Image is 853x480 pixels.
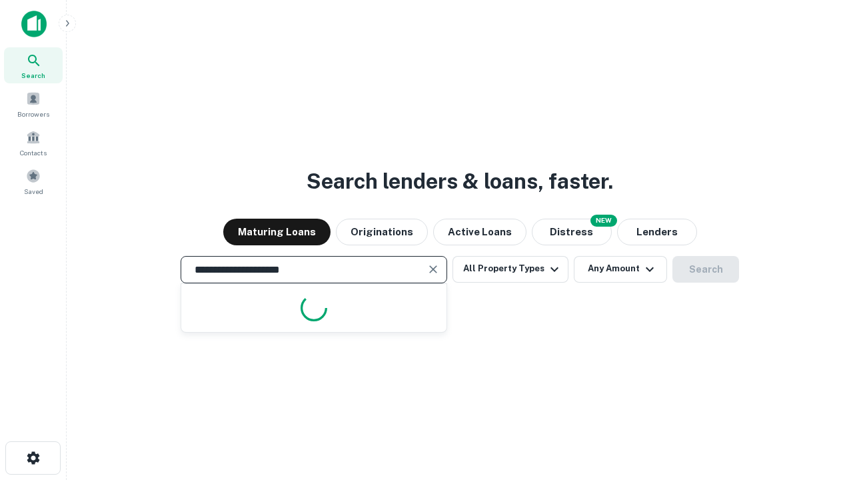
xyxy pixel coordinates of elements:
button: Maturing Loans [223,219,331,245]
h3: Search lenders & loans, faster. [307,165,613,197]
a: Contacts [4,125,63,161]
span: Search [21,70,45,81]
button: Originations [336,219,428,245]
span: Contacts [20,147,47,158]
button: Search distressed loans with lien and other non-mortgage details. [532,219,612,245]
button: Clear [424,260,442,279]
a: Borrowers [4,86,63,122]
a: Saved [4,163,63,199]
span: Borrowers [17,109,49,119]
button: Active Loans [433,219,526,245]
div: NEW [590,215,617,227]
button: All Property Types [452,256,568,283]
a: Search [4,47,63,83]
button: Lenders [617,219,697,245]
iframe: Chat Widget [786,373,853,437]
img: capitalize-icon.png [21,11,47,37]
button: Any Amount [574,256,667,283]
span: Saved [24,186,43,197]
